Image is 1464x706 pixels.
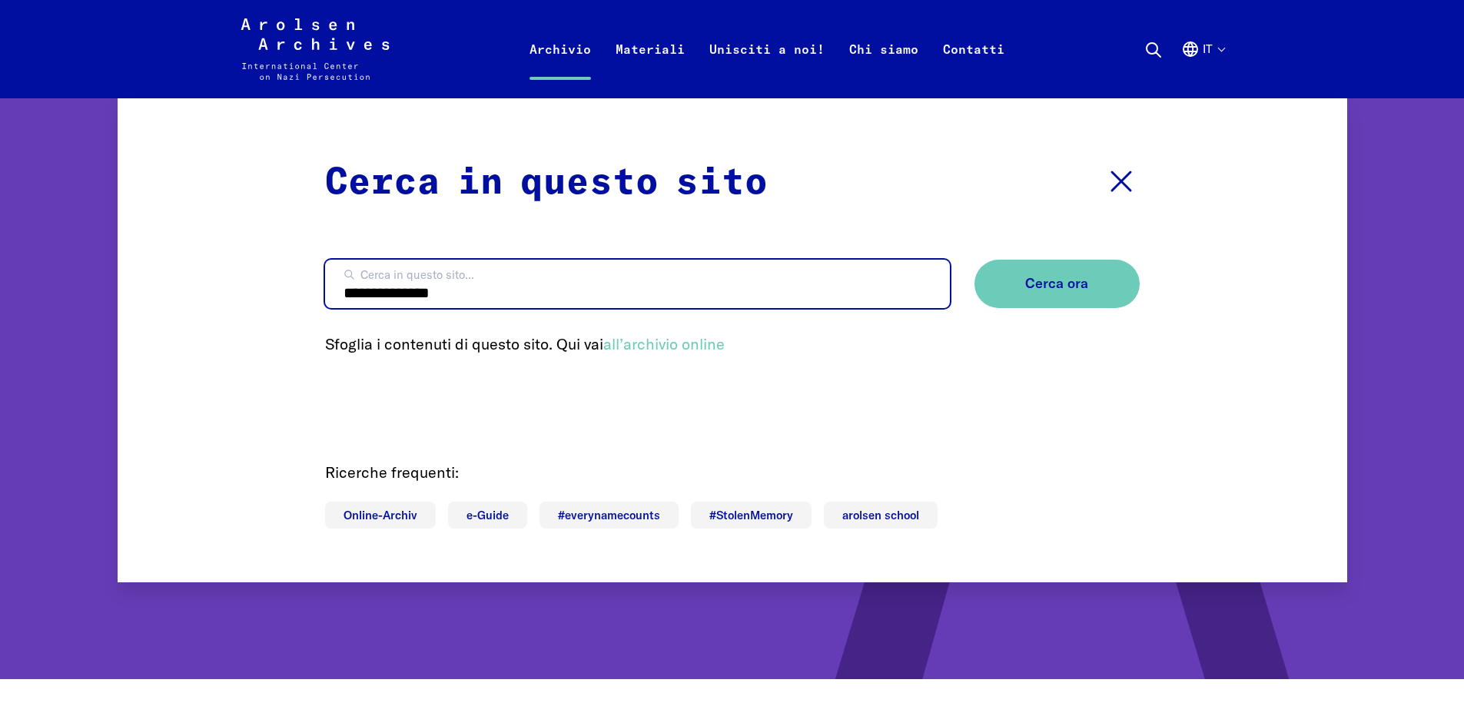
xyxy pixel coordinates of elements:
a: arolsen school [824,502,938,529]
a: Archivio [517,37,603,98]
a: Unisciti a noi! [697,37,837,98]
a: e-Guide [448,502,527,529]
nav: Primaria [517,18,1017,80]
p: Ricerche frequenti: [325,461,1140,484]
a: #everynamecounts [539,502,679,529]
p: Cerca in questo sito [325,155,768,210]
a: Contatti [931,37,1017,98]
a: #StolenMemory [691,502,812,529]
a: Materiali [603,37,697,98]
p: Sfoglia i contenuti di questo sito. Qui vai [325,333,1140,356]
a: Online-Archiv [325,502,436,529]
a: Chi siamo [837,37,931,98]
span: Cerca ora [1025,276,1088,292]
button: Italiano, selezione lingua [1181,40,1224,95]
a: all’archivio online [603,334,725,353]
button: Cerca ora [974,260,1140,308]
